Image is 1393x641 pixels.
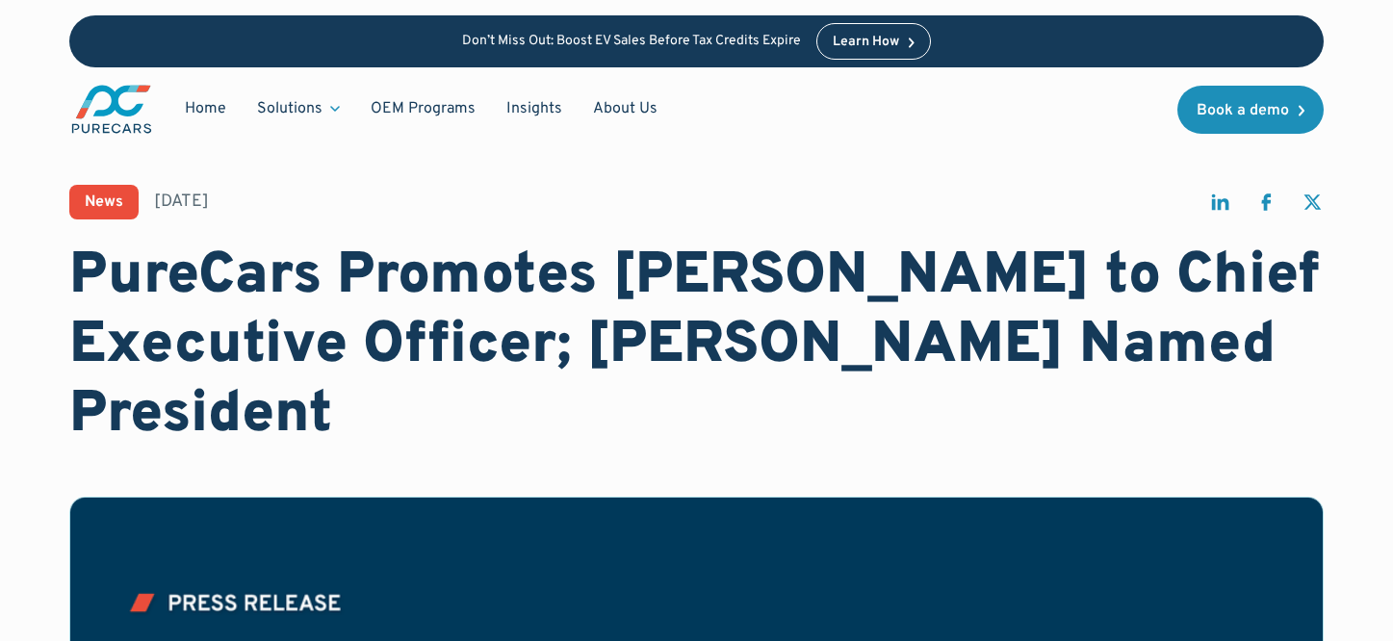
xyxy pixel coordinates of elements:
div: [DATE] [154,190,209,214]
div: Solutions [242,90,355,127]
a: share on linkedin [1208,191,1231,222]
a: share on facebook [1254,191,1277,222]
a: Home [169,90,242,127]
div: Book a demo [1197,103,1289,118]
a: Book a demo [1177,86,1324,134]
h1: PureCars Promotes [PERSON_NAME] to Chief Executive Officer; [PERSON_NAME] Named President [69,243,1323,450]
a: OEM Programs [355,90,491,127]
a: About Us [578,90,673,127]
a: main [69,83,154,136]
div: News [85,194,123,210]
a: Insights [491,90,578,127]
div: Learn How [833,36,899,49]
p: Don’t Miss Out: Boost EV Sales Before Tax Credits Expire [462,34,801,50]
div: Solutions [257,98,322,119]
a: share on twitter [1301,191,1324,222]
a: Learn How [816,23,931,60]
img: purecars logo [69,83,154,136]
